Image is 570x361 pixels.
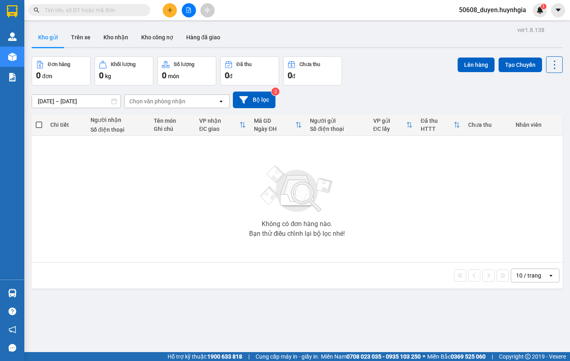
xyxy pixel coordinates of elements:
[421,126,454,132] div: HTTT
[8,32,17,41] img: warehouse-icon
[225,70,229,80] span: 0
[99,70,103,80] span: 0
[421,117,454,124] div: Đã thu
[292,73,295,79] span: đ
[417,114,464,136] th: Toggle SortBy
[248,352,250,361] span: |
[8,289,17,297] img: warehouse-icon
[32,56,90,85] button: Đơn hàng0đơn
[229,73,232,79] span: đ
[207,353,242,360] strong: 1900 633 818
[218,98,224,105] svg: open
[95,56,153,85] button: Khối lượng0kg
[468,122,508,128] div: Chưa thu
[32,28,65,47] button: Kho gửi
[541,4,546,9] sup: 1
[458,58,495,72] button: Lên hàng
[233,92,275,108] button: Bộ lọc
[36,70,41,80] span: 0
[237,62,252,67] div: Đã thu
[542,4,545,9] span: 1
[283,56,342,85] button: Chưa thu0đ
[8,73,17,81] img: solution-icon
[111,62,136,67] div: Khối lượng
[186,7,191,13] span: file-add
[97,28,135,47] button: Kho nhận
[90,126,146,133] div: Số điện thoại
[536,6,544,14] img: icon-new-feature
[310,117,365,124] div: Người gửi
[199,117,239,124] div: VP nhận
[427,352,486,361] span: Miền Bắc
[90,117,146,123] div: Người nhận
[516,271,541,280] div: 10 / trang
[8,53,17,61] img: warehouse-icon
[200,3,215,17] button: aim
[34,7,39,13] span: search
[492,352,493,361] span: |
[256,161,338,218] img: svg+xml;base64,PHN2ZyBjbGFzcz0ibGlzdC1wbHVnX19zdmciIHhtbG5zPSJodHRwOi8vd3d3LnczLm9yZy8yMDAwL3N2Zy...
[551,3,565,17] button: caret-down
[256,352,319,361] span: Cung cấp máy in - giấy in:
[45,6,140,15] input: Tìm tên, số ĐT hoặc mã đơn
[168,352,242,361] span: Hỗ trợ kỹ thuật:
[129,97,185,105] div: Chọn văn phòng nhận
[548,272,554,279] svg: open
[154,117,191,124] div: Tên món
[168,73,179,79] span: món
[163,3,177,17] button: plus
[310,126,365,132] div: Số điện thoại
[451,353,486,360] strong: 0369 525 060
[525,354,531,359] span: copyright
[555,6,562,14] span: caret-down
[167,7,173,13] span: plus
[423,355,425,358] span: ⚪️
[321,352,421,361] span: Miền Nam
[9,344,16,352] span: message
[174,62,194,67] div: Số lượng
[373,126,406,132] div: ĐC lấy
[199,126,239,132] div: ĐC giao
[254,117,295,124] div: Mã GD
[254,126,295,132] div: Ngày ĐH
[9,326,16,333] span: notification
[9,308,16,315] span: question-circle
[373,117,406,124] div: VP gửi
[7,5,17,17] img: logo-vxr
[452,5,533,15] span: 50608_duyen.huynhgia
[195,114,250,136] th: Toggle SortBy
[42,73,52,79] span: đơn
[220,56,279,85] button: Đã thu0đ
[48,62,70,67] div: Đơn hàng
[50,122,82,128] div: Chi tiết
[204,7,210,13] span: aim
[271,88,280,96] sup: 2
[249,231,345,237] div: Bạn thử điều chỉnh lại bộ lọc nhé!
[32,95,120,108] input: Select a date range.
[154,126,191,132] div: Ghi chú
[250,114,306,136] th: Toggle SortBy
[499,58,542,72] button: Tạo Chuyến
[288,70,292,80] span: 0
[517,26,544,34] div: ver 1.8.138
[346,353,421,360] strong: 0708 023 035 - 0935 103 250
[162,70,166,80] span: 0
[299,62,320,67] div: Chưa thu
[262,221,332,227] div: Không có đơn hàng nào.
[135,28,180,47] button: Kho công nợ
[180,28,227,47] button: Hàng đã giao
[369,114,417,136] th: Toggle SortBy
[105,73,111,79] span: kg
[65,28,97,47] button: Trên xe
[516,122,559,128] div: Nhân viên
[157,56,216,85] button: Số lượng0món
[182,3,196,17] button: file-add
